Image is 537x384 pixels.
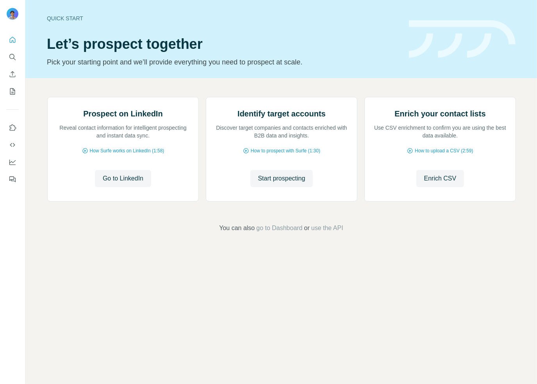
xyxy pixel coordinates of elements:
div: Quick start [47,14,400,22]
button: My lists [6,84,19,98]
h2: Enrich your contact lists [394,108,485,119]
img: banner [409,20,516,58]
span: How to prospect with Surfe (1:30) [251,147,320,154]
span: or [304,223,310,233]
p: Discover target companies and contacts enriched with B2B data and insights. [214,124,349,139]
span: You can also [219,223,255,233]
span: Enrich CSV [424,174,457,183]
button: Go to LinkedIn [95,170,151,187]
h2: Identify target accounts [237,108,326,119]
button: Enrich CSV [6,67,19,81]
button: Enrich CSV [416,170,464,187]
p: Reveal contact information for intelligent prospecting and instant data sync. [55,124,191,139]
p: Pick your starting point and we’ll provide everything you need to prospect at scale. [47,57,400,68]
button: Use Surfe API [6,138,19,152]
button: Search [6,50,19,64]
button: Quick start [6,33,19,47]
p: Use CSV enrichment to confirm you are using the best data available. [373,124,508,139]
span: How Surfe works on LinkedIn (1:58) [90,147,164,154]
button: Use Surfe on LinkedIn [6,121,19,135]
span: Start prospecting [258,174,305,183]
h1: Let’s prospect together [47,36,400,52]
img: Avatar [6,8,19,20]
button: Dashboard [6,155,19,169]
span: Go to LinkedIn [103,174,143,183]
button: Start prospecting [250,170,313,187]
h2: Prospect on LinkedIn [83,108,162,119]
button: go to Dashboard [256,223,302,233]
button: Feedback [6,172,19,186]
span: How to upload a CSV (2:59) [415,147,473,154]
button: use the API [311,223,343,233]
